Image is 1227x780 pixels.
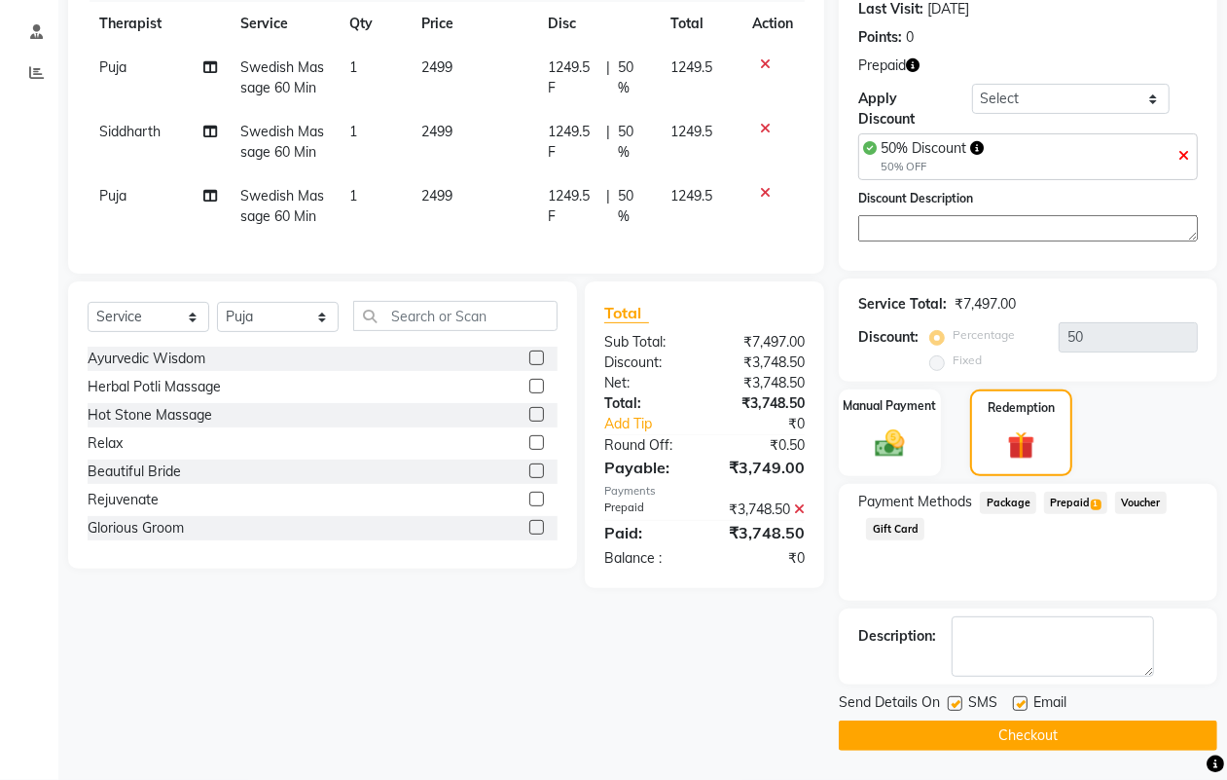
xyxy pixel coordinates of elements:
[604,483,805,500] div: Payments
[704,456,819,479] div: ₹3,749.00
[421,58,452,76] span: 2499
[590,435,704,456] div: Round Off:
[606,57,610,98] span: |
[338,2,410,46] th: Qty
[704,373,819,393] div: ₹3,748.50
[240,123,324,161] span: Swedish Massage 60 Min
[953,352,982,369] label: Fixed
[1115,492,1167,514] span: Voucher
[618,186,647,227] span: 50 %
[858,190,973,207] label: Discount Description
[968,692,997,717] span: SMS
[590,456,704,479] div: Payable:
[410,2,536,46] th: Price
[590,521,704,544] div: Paid:
[999,428,1043,463] img: _gift.svg
[906,27,914,48] div: 0
[858,492,972,512] span: Payment Methods
[88,518,184,539] div: Glorious Groom
[536,2,660,46] th: Disc
[858,294,947,315] div: Service Total:
[740,2,805,46] th: Action
[980,492,1036,514] span: Package
[955,294,1016,315] div: ₹7,497.00
[881,139,966,157] span: 50% Discount
[704,435,819,456] div: ₹0.50
[858,327,919,348] div: Discount:
[229,2,338,46] th: Service
[88,377,221,397] div: Herbal Potli Massage
[858,27,902,48] div: Points:
[704,393,819,414] div: ₹3,748.50
[604,303,649,323] span: Total
[88,2,229,46] th: Therapist
[590,373,704,393] div: Net:
[858,626,936,647] div: Description:
[88,433,123,454] div: Relax
[88,349,205,369] div: Ayurvedic Wisdom
[704,332,819,353] div: ₹7,497.00
[660,2,741,46] th: Total
[724,414,819,434] div: ₹0
[349,123,357,140] span: 1
[240,187,324,225] span: Swedish Massage 60 Min
[590,500,704,520] div: Prepaid
[866,518,924,540] span: Gift Card
[99,187,126,204] span: Puja
[866,427,913,460] img: _cash.svg
[704,548,819,569] div: ₹0
[88,405,212,426] div: Hot Stone Massage
[704,521,819,544] div: ₹3,748.50
[88,490,159,510] div: Rejuvenate
[548,122,598,163] span: 1249.5 F
[704,353,819,373] div: ₹3,748.50
[421,123,452,140] span: 2499
[590,332,704,353] div: Sub Total:
[421,187,452,204] span: 2499
[349,58,357,76] span: 1
[1033,692,1066,717] span: Email
[839,721,1217,751] button: Checkout
[590,548,704,569] div: Balance :
[704,500,819,520] div: ₹3,748.50
[590,353,704,373] div: Discount:
[953,326,1015,344] label: Percentage
[839,692,940,717] span: Send Details On
[590,414,724,434] a: Add Tip
[590,393,704,414] div: Total:
[88,462,181,482] div: Beautiful Bride
[548,57,598,98] span: 1249.5 F
[618,57,647,98] span: 50 %
[671,187,713,204] span: 1249.5
[844,397,937,415] label: Manual Payment
[99,123,161,140] span: Siddharth
[99,58,126,76] span: Puja
[858,56,906,76] span: Prepaid
[606,186,610,227] span: |
[1091,500,1101,511] span: 1
[618,122,647,163] span: 50 %
[881,159,984,175] div: 50% OFF
[548,186,598,227] span: 1249.5 F
[353,301,558,331] input: Search or Scan
[1044,492,1107,514] span: Prepaid
[349,187,357,204] span: 1
[671,58,713,76] span: 1249.5
[606,122,610,163] span: |
[240,58,324,96] span: Swedish Massage 60 Min
[858,89,971,130] div: Apply Discount
[988,399,1055,417] label: Redemption
[671,123,713,140] span: 1249.5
